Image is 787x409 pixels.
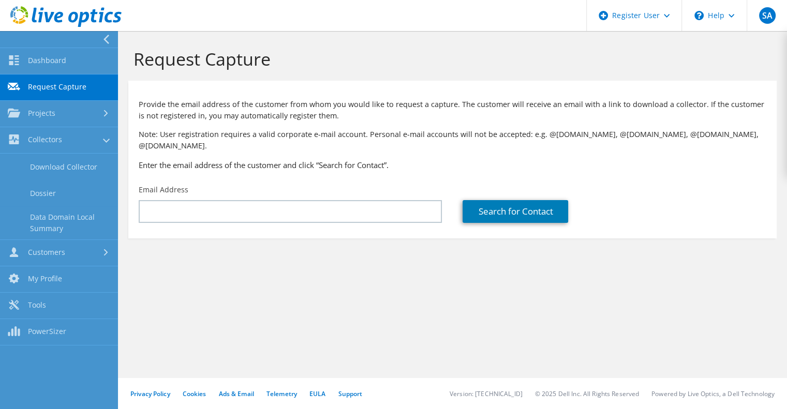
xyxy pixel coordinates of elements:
[309,389,325,398] a: EULA
[759,7,776,24] span: SA
[694,11,704,20] svg: \n
[139,159,766,171] h3: Enter the email address of the customer and click “Search for Contact”.
[139,185,188,195] label: Email Address
[139,129,766,152] p: Note: User registration requires a valid corporate e-mail account. Personal e-mail accounts will ...
[183,389,206,398] a: Cookies
[450,389,523,398] li: Version: [TECHNICAL_ID]
[219,389,254,398] a: Ads & Email
[130,389,170,398] a: Privacy Policy
[651,389,775,398] li: Powered by Live Optics, a Dell Technology
[535,389,639,398] li: © 2025 Dell Inc. All Rights Reserved
[133,48,766,70] h1: Request Capture
[139,99,766,122] p: Provide the email address of the customer from whom you would like to request a capture. The cust...
[338,389,362,398] a: Support
[463,200,568,223] a: Search for Contact
[266,389,297,398] a: Telemetry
